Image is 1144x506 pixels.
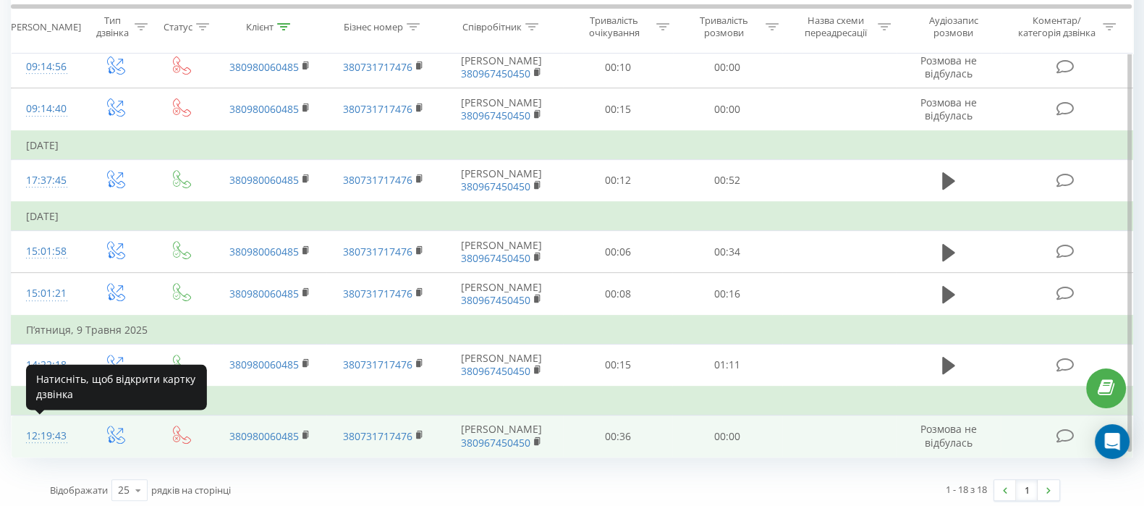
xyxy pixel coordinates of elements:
[441,88,563,131] td: [PERSON_NAME]
[229,245,299,258] a: 380980060485
[563,159,672,202] td: 00:12
[26,422,67,450] div: 12:19:43
[26,279,67,308] div: 15:01:21
[229,60,299,74] a: 380980060485
[343,429,412,443] a: 380731717476
[461,436,530,450] a: 380967450450
[461,251,530,265] a: 380967450450
[920,96,977,122] span: Розмова не відбулась
[12,202,1133,231] td: [DATE]
[12,316,1133,345] td: П’ятниця, 9 Травня 2025
[563,231,672,273] td: 00:06
[672,273,781,316] td: 00:16
[1095,424,1130,459] div: Open Intercom Messenger
[672,88,781,131] td: 00:00
[1016,480,1038,500] a: 1
[946,482,987,497] div: 1 - 18 з 18
[26,95,67,123] div: 09:14:40
[343,287,412,300] a: 380731717476
[26,237,67,266] div: 15:01:58
[672,344,781,387] td: 01:11
[343,245,412,258] a: 380731717476
[441,159,563,202] td: [PERSON_NAME]
[344,21,403,33] div: Бізнес номер
[1014,15,1099,40] div: Коментар/категорія дзвінка
[461,180,530,193] a: 380967450450
[920,54,977,80] span: Розмова не відбулась
[343,173,412,187] a: 380731717476
[151,484,231,497] span: рядків на сторінці
[94,15,131,40] div: Тип дзвінка
[229,358,299,371] a: 380980060485
[246,21,274,33] div: Клієнт
[563,344,672,387] td: 00:15
[563,416,672,457] td: 00:36
[441,416,563,457] td: [PERSON_NAME]
[441,273,563,316] td: [PERSON_NAME]
[686,15,762,40] div: Тривалість розмови
[12,387,1133,416] td: Четвер, 8 Травня 2025
[118,483,130,497] div: 25
[563,46,672,88] td: 00:10
[672,46,781,88] td: 00:00
[26,351,67,379] div: 14:22:18
[563,88,672,131] td: 00:15
[229,429,299,443] a: 380980060485
[8,21,81,33] div: [PERSON_NAME]
[441,231,563,273] td: [PERSON_NAME]
[12,131,1133,160] td: [DATE]
[441,46,563,88] td: [PERSON_NAME]
[441,344,563,387] td: [PERSON_NAME]
[229,102,299,116] a: 380980060485
[461,364,530,378] a: 380967450450
[343,358,412,371] a: 380731717476
[920,422,977,449] span: Розмова не відбулась
[672,159,781,202] td: 00:52
[461,67,530,80] a: 380967450450
[462,21,522,33] div: Співробітник
[563,273,672,316] td: 00:08
[343,102,412,116] a: 380731717476
[229,287,299,300] a: 380980060485
[797,15,874,40] div: Назва схеми переадресації
[672,231,781,273] td: 00:34
[26,166,67,195] div: 17:37:45
[26,53,67,81] div: 09:14:56
[26,364,207,410] div: Натисніть, щоб відкрити картку дзвінка
[672,416,781,457] td: 00:00
[50,484,108,497] span: Відображати
[576,15,652,40] div: Тривалість очікування
[229,173,299,187] a: 380980060485
[461,109,530,122] a: 380967450450
[343,60,412,74] a: 380731717476
[909,15,997,40] div: Аудіозапис розмови
[461,293,530,307] a: 380967450450
[164,21,192,33] div: Статус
